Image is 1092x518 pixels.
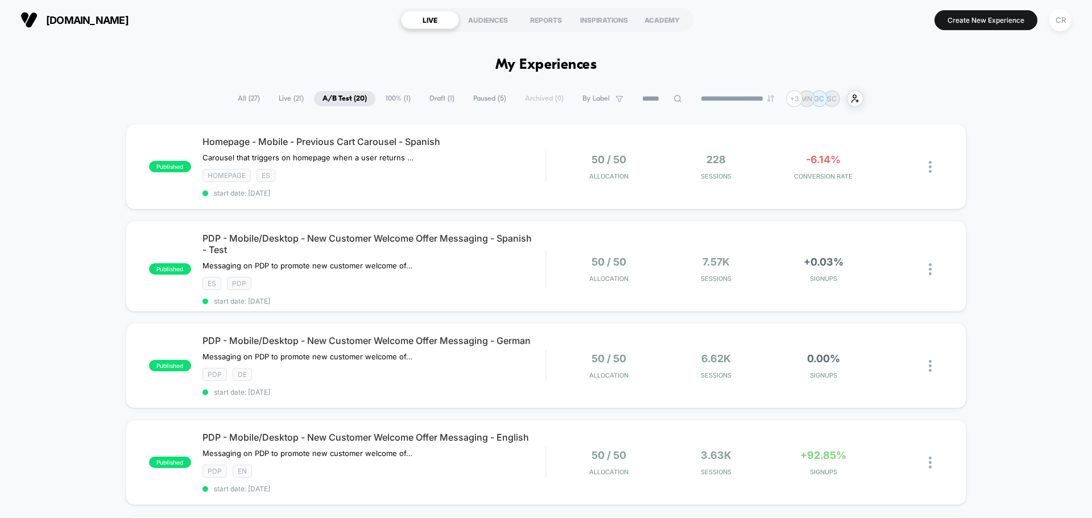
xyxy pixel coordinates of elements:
[589,468,628,476] span: Allocation
[202,335,545,346] span: PDP - Mobile/Desktop - New Customer Welcome Offer Messaging - German
[421,91,463,106] span: Draft ( 1 )
[633,11,691,29] div: ACADEMY
[801,94,812,103] p: MN
[827,94,837,103] p: SC
[807,353,840,364] span: 0.00%
[800,449,846,461] span: +92.85%
[202,233,545,255] span: PDP - Mobile/Desktop - New Customer Welcome Offer Messaging - Spanish - Test
[701,353,731,364] span: 6.62k
[814,94,824,103] p: GC
[202,449,413,458] span: Messaging on PDP to promote new customer welcome offer, this only shows to users who have not pur...
[202,368,227,381] span: PDP
[767,95,774,102] img: end
[591,449,626,461] span: 50 / 50
[929,161,932,173] img: close
[46,14,129,26] span: [DOMAIN_NAME]
[929,457,932,469] img: close
[465,91,515,106] span: Paused ( 5 )
[202,388,545,396] span: start date: [DATE]
[495,57,597,73] h1: My Experiences
[314,91,375,106] span: A/B Test ( 20 )
[202,261,413,270] span: Messaging on PDP to promote new customer welcome offer, this only shows to users who have not pur...
[706,154,726,165] span: 228
[149,263,191,275] span: published
[270,91,312,106] span: Live ( 21 )
[20,11,38,28] img: Visually logo
[401,11,459,29] div: LIVE
[202,169,251,182] span: HOMEPAGE
[202,153,413,162] span: Carousel that triggers on homepage when a user returns and their cart has more than 0 items in it...
[227,277,251,290] span: PDP
[149,161,191,172] span: published
[772,275,874,283] span: SIGNUPS
[1049,9,1072,31] div: CR
[257,169,275,182] span: ES
[665,172,767,180] span: Sessions
[202,352,413,361] span: Messaging on PDP to promote new customer welcome offer, this only shows to users who have not pur...
[575,11,633,29] div: INSPIRATIONS
[929,263,932,275] img: close
[17,11,132,29] button: [DOMAIN_NAME]
[459,11,517,29] div: AUDIENCES
[665,275,767,283] span: Sessions
[934,10,1037,30] button: Create New Experience
[701,449,731,461] span: 3.63k
[149,360,191,371] span: published
[233,368,252,381] span: DE
[202,465,227,478] span: PDP
[202,432,545,443] span: PDP - Mobile/Desktop - New Customer Welcome Offer Messaging - English
[582,94,610,103] span: By Label
[806,154,841,165] span: -6.14%
[202,484,545,493] span: start date: [DATE]
[1046,9,1075,32] button: CR
[702,256,730,268] span: 7.57k
[202,136,545,147] span: Homepage - Mobile - Previous Cart Carousel - Spanish
[202,297,545,305] span: start date: [DATE]
[202,277,221,290] span: ES
[233,465,252,478] span: EN
[929,360,932,372] img: close
[589,371,628,379] span: Allocation
[591,353,626,364] span: 50 / 50
[591,154,626,165] span: 50 / 50
[589,275,628,283] span: Allocation
[229,91,268,106] span: All ( 27 )
[149,457,191,468] span: published
[804,256,843,268] span: +0.03%
[665,468,767,476] span: Sessions
[202,189,545,197] span: start date: [DATE]
[589,172,628,180] span: Allocation
[786,90,803,107] div: + 3
[772,371,874,379] span: SIGNUPS
[517,11,575,29] div: REPORTS
[665,371,767,379] span: Sessions
[772,468,874,476] span: SIGNUPS
[591,256,626,268] span: 50 / 50
[377,91,419,106] span: 100% ( 1 )
[772,172,874,180] span: CONVERSION RATE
